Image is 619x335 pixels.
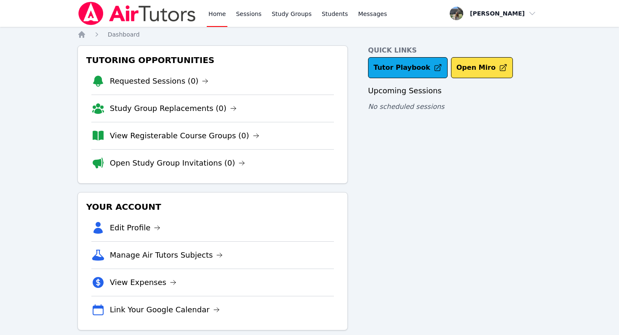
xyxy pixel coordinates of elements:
a: Dashboard [108,30,140,39]
h3: Your Account [85,199,341,214]
button: Open Miro [451,57,513,78]
a: Study Group Replacements (0) [110,103,237,114]
span: No scheduled sessions [368,103,444,111]
a: Requested Sessions (0) [110,75,209,87]
span: Dashboard [108,31,140,38]
a: Edit Profile [110,222,161,234]
h3: Tutoring Opportunities [85,53,341,68]
a: Open Study Group Invitations (0) [110,157,245,169]
a: Manage Air Tutors Subjects [110,249,223,261]
a: View Expenses [110,277,176,288]
nav: Breadcrumb [77,30,542,39]
h4: Quick Links [368,45,542,55]
a: Link Your Google Calendar [110,304,220,316]
h3: Upcoming Sessions [368,85,542,97]
span: Messages [358,10,387,18]
a: Tutor Playbook [368,57,448,78]
img: Air Tutors [77,2,197,25]
a: View Registerable Course Groups (0) [110,130,259,142]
